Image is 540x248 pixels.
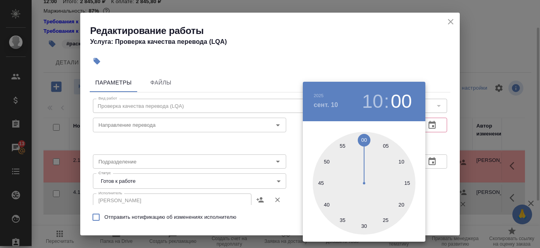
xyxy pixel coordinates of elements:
h3: : [384,90,389,113]
button: 10 [362,90,383,113]
button: сент. 10 [314,100,338,110]
button: 2025 [314,93,324,98]
button: 00 [391,90,412,113]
